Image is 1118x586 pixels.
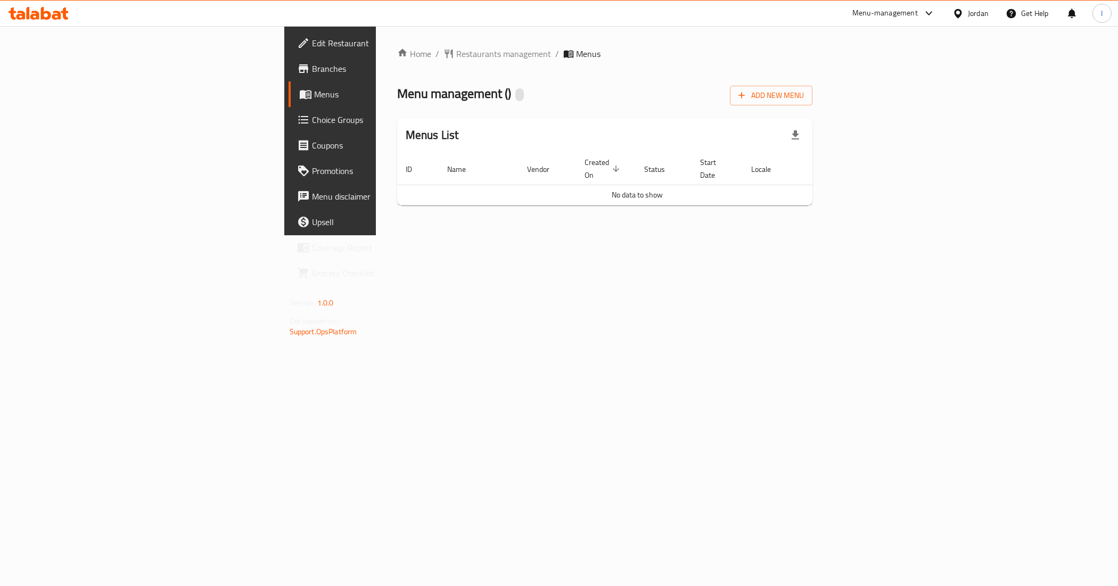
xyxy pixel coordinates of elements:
span: Get support on: [290,314,339,328]
span: Grocery Checklist [312,267,463,279]
span: Menu management ( ) [397,81,511,105]
span: Menu disclaimer [312,190,463,203]
div: Jordan [968,7,989,19]
a: Menus [289,81,471,107]
span: Menus [314,88,463,101]
div: Export file [783,122,808,148]
nav: breadcrumb [397,47,813,60]
button: Add New Menu [730,86,812,105]
span: Created On [585,156,623,181]
span: Branches [312,62,463,75]
span: 1.0.0 [317,296,334,310]
span: Coverage Report [312,241,463,254]
a: Grocery Checklist [289,260,471,286]
a: Restaurants management [443,47,551,60]
span: Add New Menu [738,89,804,102]
span: Menus [576,47,601,60]
div: Menu-management [852,7,918,20]
span: Upsell [312,216,463,228]
span: Start Date [700,156,730,181]
span: Locale [751,163,785,176]
a: Menu disclaimer [289,184,471,209]
a: Support.OpsPlatform [290,325,357,339]
span: Promotions [312,164,463,177]
span: Vendor [527,163,563,176]
span: I [1101,7,1103,19]
li: / [555,47,559,60]
a: Upsell [289,209,471,235]
span: Status [644,163,679,176]
span: No data to show [612,188,663,202]
a: Choice Groups [289,107,471,133]
table: enhanced table [397,153,877,205]
span: Edit Restaurant [312,37,463,49]
span: Name [447,163,480,176]
a: Coverage Report [289,235,471,260]
span: ID [406,163,426,176]
a: Coupons [289,133,471,158]
a: Promotions [289,158,471,184]
span: Version: [290,296,316,310]
a: Edit Restaurant [289,30,471,56]
th: Actions [798,153,877,185]
span: Restaurants management [456,47,551,60]
span: Coupons [312,139,463,152]
a: Branches [289,56,471,81]
span: Choice Groups [312,113,463,126]
h2: Menus List [406,127,459,143]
